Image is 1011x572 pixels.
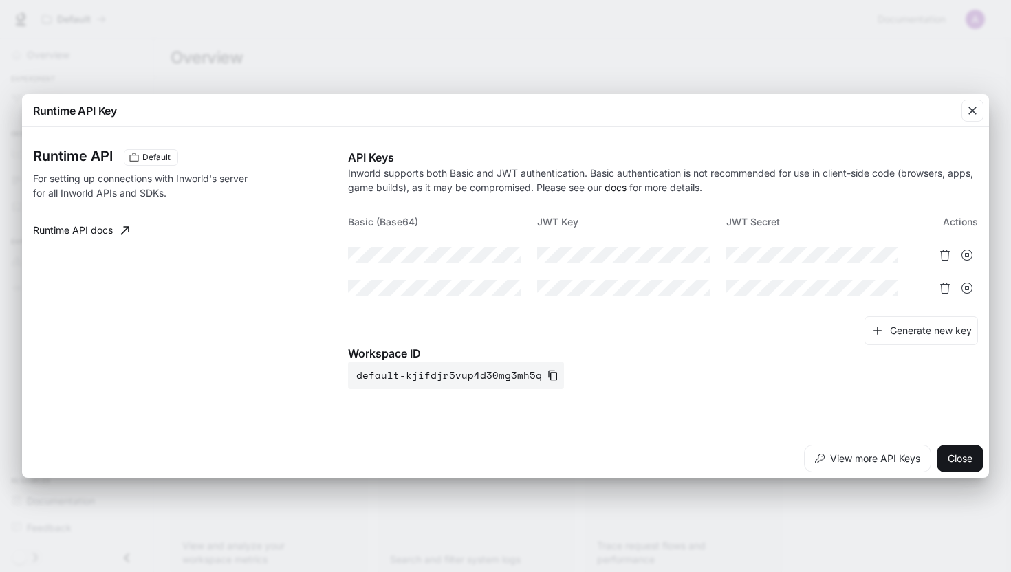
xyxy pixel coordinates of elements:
div: These keys will apply to your current workspace only [124,149,178,166]
button: Generate new key [865,316,978,346]
button: default-kjifdjr5vup4d30mg3mh5q [348,362,564,389]
p: Runtime API Key [33,102,117,119]
button: Delete API key [934,277,956,299]
h3: Runtime API [33,149,113,163]
th: JWT Secret [726,206,915,239]
p: For setting up connections with Inworld's server for all Inworld APIs and SDKs. [33,171,261,200]
button: Suspend API key [956,244,978,266]
button: View more API Keys [804,445,931,472]
p: API Keys [348,149,978,166]
a: docs [605,181,627,193]
th: JWT Key [537,206,726,239]
p: Inworld supports both Basic and JWT authentication. Basic authentication is not recommended for u... [348,166,978,195]
p: Workspace ID [348,345,978,362]
th: Actions [915,206,978,239]
th: Basic (Base64) [348,206,537,239]
button: Close [937,445,983,472]
button: Delete API key [934,244,956,266]
a: Runtime API docs [28,217,135,244]
button: Suspend API key [956,277,978,299]
span: Default [137,151,176,164]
